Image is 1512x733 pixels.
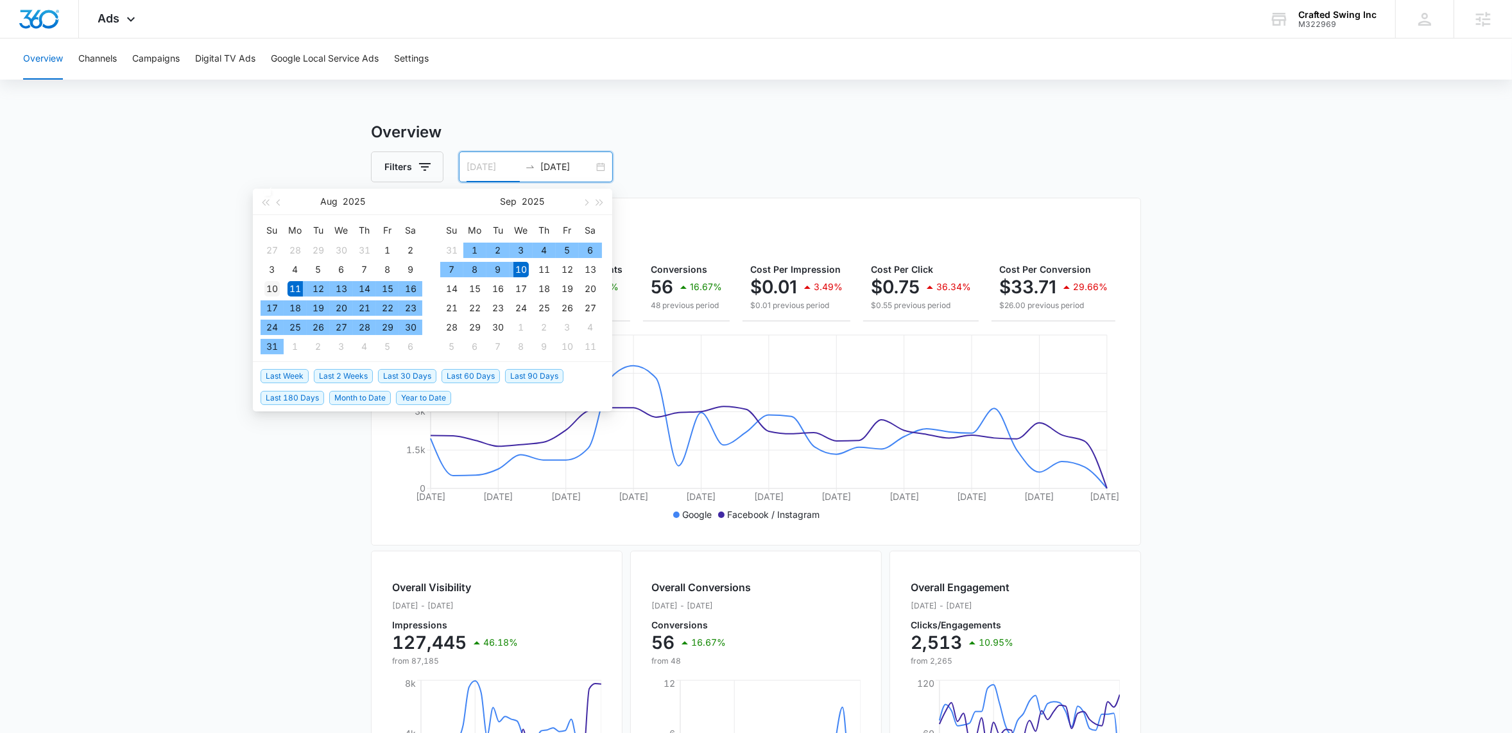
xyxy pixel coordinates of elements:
td: 2025-09-30 [486,318,510,337]
p: 56 [651,632,674,653]
td: 2025-08-31 [440,241,463,260]
div: 6 [467,339,483,354]
th: Sa [399,220,422,241]
div: 5 [444,339,460,354]
div: 16 [490,281,506,297]
div: 9 [537,339,552,354]
th: Tu [307,220,330,241]
div: 30 [490,320,506,335]
p: Conversions [651,621,751,630]
td: 2025-10-03 [556,318,579,337]
p: Clicks/Engagements [911,621,1013,630]
span: Cost Per Impression [750,264,841,275]
td: 2025-09-03 [510,241,533,260]
div: 24 [264,320,280,335]
span: Last 2 Weeks [314,369,373,383]
div: 10 [513,262,529,277]
td: 2025-08-21 [353,298,376,318]
img: tab_keywords_by_traffic_grey.svg [128,74,138,85]
td: 2025-08-03 [261,260,284,279]
th: We [510,220,533,241]
p: 16.67% [691,638,726,647]
div: 22 [380,300,395,316]
div: 5 [380,339,395,354]
th: Su [440,220,463,241]
div: 6 [403,339,418,354]
td: 2025-08-09 [399,260,422,279]
div: 18 [288,300,303,316]
span: Last 30 Days [378,369,436,383]
div: 20 [583,281,598,297]
th: Fr [376,220,399,241]
td: 2025-10-09 [533,337,556,356]
div: 21 [444,300,460,316]
td: 2025-09-15 [463,279,486,298]
div: Keywords by Traffic [142,76,216,84]
button: Filters [371,151,443,182]
div: 8 [380,262,395,277]
img: tab_domain_overview_orange.svg [35,74,45,85]
tspan: 1.5k [406,444,425,455]
td: 2025-10-11 [579,337,602,356]
span: Last 90 Days [505,369,563,383]
div: 2 [311,339,326,354]
span: Month to Date [329,391,391,405]
td: 2025-07-31 [353,241,376,260]
div: 3 [560,320,575,335]
div: account name [1298,10,1377,20]
td: 2025-09-09 [486,260,510,279]
div: 4 [288,262,303,277]
p: $33.71 [999,277,1056,297]
td: 2025-09-28 [440,318,463,337]
td: 2025-08-25 [284,318,307,337]
p: $0.55 previous period [871,300,971,311]
th: Tu [486,220,510,241]
td: 2025-08-17 [261,298,284,318]
tspan: 0 [420,483,425,494]
tspan: 3k [415,406,425,417]
td: 2025-08-14 [353,279,376,298]
td: 2025-08-04 [284,260,307,279]
td: 2025-07-29 [307,241,330,260]
div: 9 [403,262,418,277]
td: 2025-09-10 [510,260,533,279]
td: 2025-09-22 [463,298,486,318]
tspan: [DATE] [1025,491,1054,502]
td: 2025-10-04 [579,318,602,337]
h2: Overall Engagement [911,580,1013,595]
td: 2025-09-27 [579,298,602,318]
div: 25 [288,320,303,335]
td: 2025-09-06 [399,337,422,356]
p: $0.01 [750,277,797,297]
tspan: [DATE] [1090,491,1119,502]
td: 2025-09-17 [510,279,533,298]
td: 2025-09-08 [463,260,486,279]
td: 2025-08-02 [399,241,422,260]
div: 27 [583,300,598,316]
td: 2025-09-25 [533,298,556,318]
h2: Overall Visibility [392,580,518,595]
div: 14 [357,281,372,297]
td: 2025-09-05 [376,337,399,356]
div: 16 [403,281,418,297]
td: 2025-08-19 [307,298,330,318]
td: 2025-10-06 [463,337,486,356]
span: Cost Per Click [871,264,933,275]
span: Conversions [651,264,707,275]
button: Overview [23,39,63,80]
td: 2025-09-07 [440,260,463,279]
div: 30 [334,243,349,258]
td: 2025-09-21 [440,298,463,318]
td: 2025-09-01 [463,241,486,260]
p: Google [682,508,712,521]
th: Mo [284,220,307,241]
img: logo_orange.svg [21,21,31,31]
p: 2,513 [911,632,962,653]
button: Campaigns [132,39,180,80]
td: 2025-09-06 [579,241,602,260]
h2: Overall Conversions [651,580,751,595]
div: 31 [357,243,372,258]
div: 27 [264,243,280,258]
button: Sep [501,189,517,214]
div: 19 [560,281,575,297]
